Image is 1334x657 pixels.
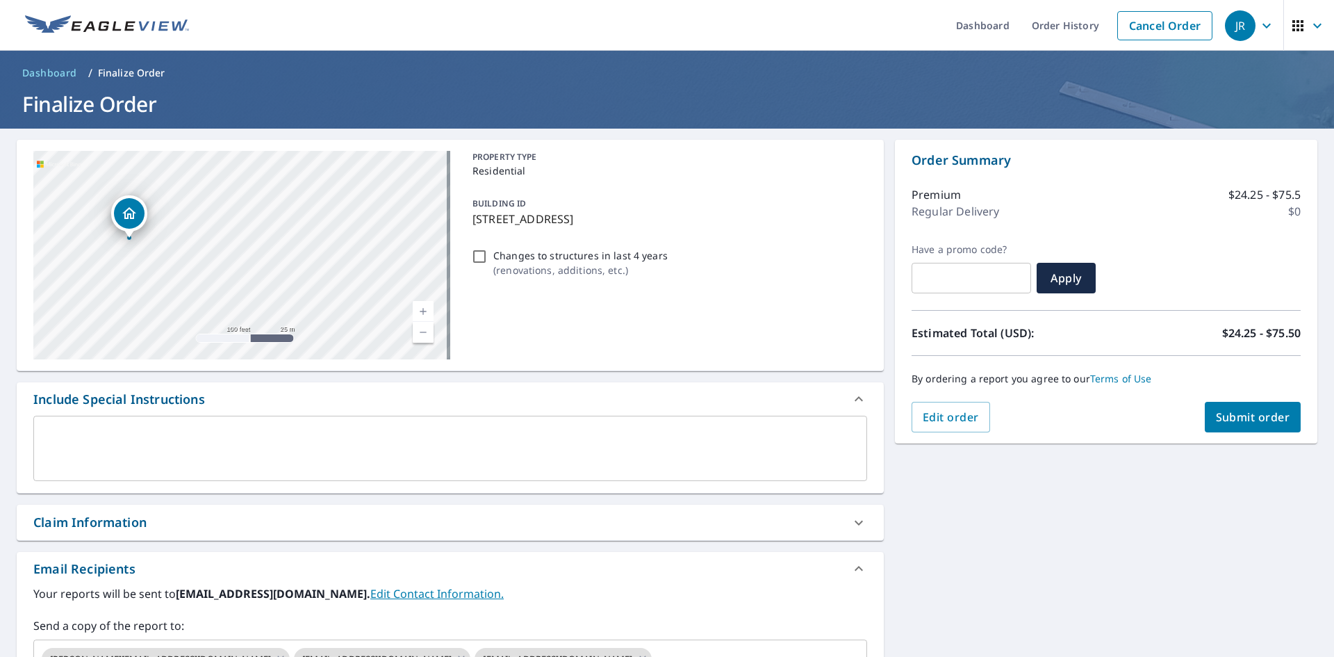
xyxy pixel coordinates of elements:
b: [EMAIL_ADDRESS][DOMAIN_NAME]. [176,586,370,601]
p: By ordering a report you agree to our [912,373,1301,385]
button: Apply [1037,263,1096,293]
nav: breadcrumb [17,62,1317,84]
button: Edit order [912,402,990,432]
p: Regular Delivery [912,203,999,220]
a: Terms of Use [1090,372,1152,385]
img: EV Logo [25,15,189,36]
span: Edit order [923,409,979,425]
p: Finalize Order [98,66,165,80]
div: Email Recipients [17,552,884,585]
p: Order Summary [912,151,1301,170]
span: Dashboard [22,66,77,80]
li: / [88,65,92,81]
p: Changes to structures in last 4 years [493,248,668,263]
a: Cancel Order [1117,11,1212,40]
p: $24.25 - $75.50 [1222,325,1301,341]
p: PROPERTY TYPE [472,151,862,163]
span: Submit order [1216,409,1290,425]
p: $0 [1288,203,1301,220]
div: JR [1225,10,1255,41]
div: Include Special Instructions [17,382,884,416]
a: EditContactInfo [370,586,504,601]
p: BUILDING ID [472,197,526,209]
div: Claim Information [17,505,884,540]
a: Dashboard [17,62,83,84]
p: $24.25 - $75.5 [1228,186,1301,203]
p: Residential [472,163,862,178]
span: Apply [1048,270,1085,286]
div: Include Special Instructions [33,390,205,409]
a: Current Level 18, Zoom Out [413,322,434,343]
label: Send a copy of the report to: [33,617,867,634]
label: Your reports will be sent to [33,585,867,602]
h1: Finalize Order [17,90,1317,118]
a: Current Level 18, Zoom In [413,301,434,322]
div: Email Recipients [33,560,135,578]
p: Premium [912,186,961,203]
label: Have a promo code? [912,243,1031,256]
p: Estimated Total (USD): [912,325,1106,341]
div: Dropped pin, building 1, Residential property, 5125 W Golden Ave Rathdrum, ID 83858 [111,195,147,238]
div: Claim Information [33,513,147,532]
p: [STREET_ADDRESS] [472,211,862,227]
button: Submit order [1205,402,1301,432]
p: ( renovations, additions, etc. ) [493,263,668,277]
